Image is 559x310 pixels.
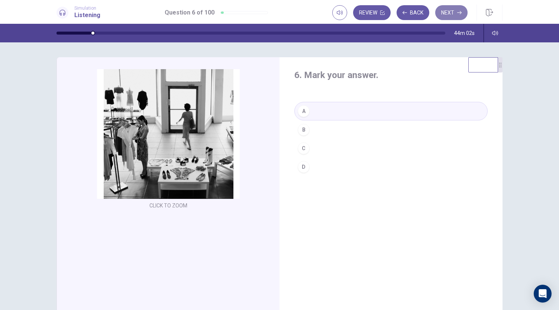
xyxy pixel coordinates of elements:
[74,11,100,20] h1: Listening
[534,285,552,303] div: Open Intercom Messenger
[294,102,488,120] button: A
[294,139,488,158] button: C
[298,142,310,154] div: C
[353,5,391,20] button: Review
[298,161,310,173] div: D
[298,124,310,136] div: B
[294,158,488,176] button: D
[397,5,429,20] button: Back
[435,5,468,20] button: Next
[294,69,488,81] h4: 6. Mark your answer.
[294,120,488,139] button: B
[165,8,214,17] h1: Question 6 of 100
[454,30,475,36] span: 44m 02s
[74,6,100,11] span: Simulation
[298,105,310,117] div: A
